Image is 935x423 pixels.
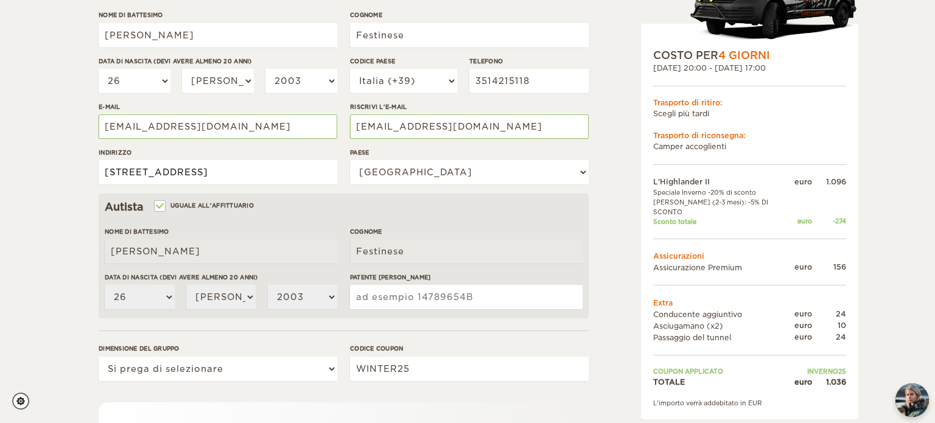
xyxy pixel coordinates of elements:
[653,218,696,225] font: Sconto totale
[826,177,846,186] font: 1.096
[653,142,726,151] font: Camper accoglienti
[350,345,404,352] font: Codice coupon
[838,321,846,330] font: 10
[350,114,589,139] input: ad esempio esempio@esempio.com
[653,49,718,61] font: COSTO PER
[350,228,382,235] font: Cognome
[836,332,846,341] font: 24
[794,332,812,341] font: euro
[653,298,673,307] font: Extra
[12,393,37,410] a: Impostazioni dei cookie
[653,251,704,260] font: Assicurazioni
[653,131,746,140] font: Trasporto di riconsegna:
[653,198,768,215] font: [PERSON_NAME] (2-3 mesi): -5% DI SCONTO
[653,333,731,342] font: Passaggio del tunnel
[350,239,583,264] input: ad esempio Smith
[350,285,583,309] input: ad esempio 14789654B
[718,49,770,61] font: 4 GIORNI
[653,399,762,407] font: L'importo verrà addebitato in EUR
[99,103,121,110] font: E-mail
[895,383,929,417] button: pulsante chat
[833,217,846,225] font: -274
[350,149,369,156] font: Paese
[653,109,709,118] font: Scegli più tardi
[653,63,766,72] font: [DATE] 20:00 - [DATE] 17:00
[653,98,723,107] font: Trasporto di ritiro:
[99,12,163,18] font: Nome di battesimo
[350,23,589,47] input: ad esempio Smith
[99,149,131,156] font: Indirizzo
[826,377,846,386] font: 1.036
[350,103,407,110] font: Riscrivi l'e-mail
[99,160,337,184] input: ad esempio Via, Città, CAP
[794,177,812,186] font: euro
[653,378,685,387] font: TOTALE
[794,321,812,330] font: euro
[653,189,756,196] font: Speciale Inverno -20% di sconto
[807,368,846,376] font: INVERNO25
[833,262,846,271] font: 156
[350,58,395,65] font: Codice Paese
[797,217,812,225] font: euro
[105,201,143,213] font: Autista
[170,202,254,209] font: Uguale all'affittuario
[99,114,337,139] input: ad esempio esempio@esempio.com
[105,274,258,281] font: Data di nascita (devi avere almeno 20 anni)
[895,383,929,417] img: Freyja presso Cozy Campers
[653,310,742,319] font: Conducente aggiuntivo
[155,203,163,211] input: Uguale all'affittuario
[105,228,169,235] font: Nome di battesimo
[350,274,431,281] font: Patente [PERSON_NAME]
[469,69,589,93] input: ad esempio 1 234 567 890
[794,377,812,386] font: euro
[653,368,723,376] font: Coupon applicato
[350,12,382,18] font: Cognome
[653,177,710,186] font: L'Highlander II
[836,309,846,318] font: 24
[794,262,812,271] font: euro
[653,263,742,272] font: Assicurazione Premium
[469,58,503,65] font: Telefono
[653,321,723,330] font: Asciugamano (x2)
[99,58,252,65] font: Data di nascita (devi avere almeno 20 anni)
[99,23,337,47] input: ad esempio William
[99,345,180,352] font: Dimensione del gruppo
[794,309,812,318] font: euro
[105,239,337,264] input: ad esempio William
